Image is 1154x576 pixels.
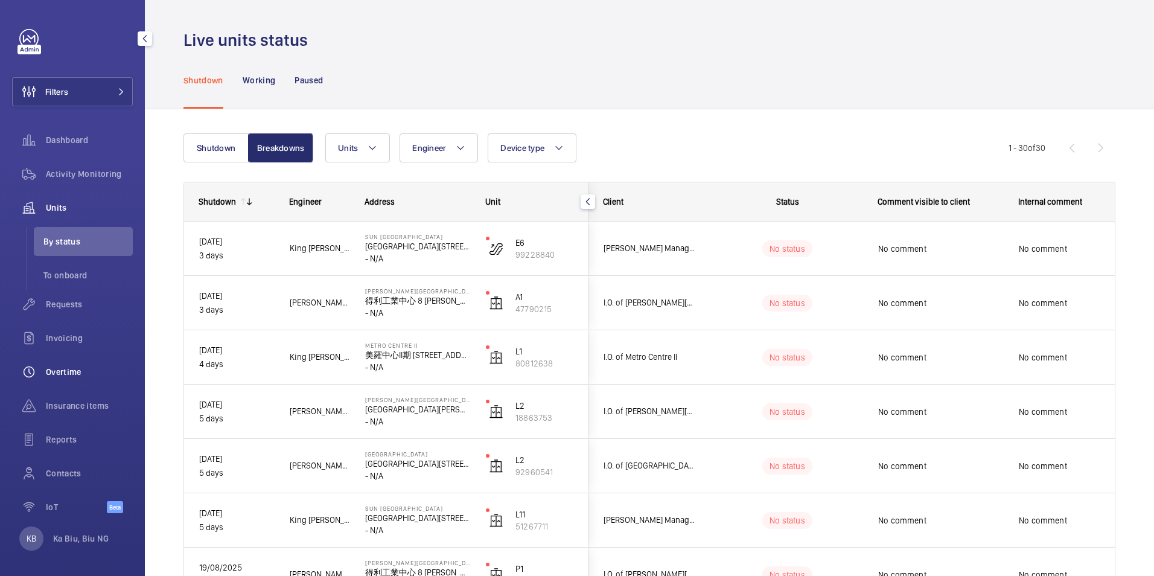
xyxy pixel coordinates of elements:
[878,460,1003,472] span: No comment
[604,242,697,255] span: [PERSON_NAME] Management Services Limited
[878,351,1003,363] span: No comment
[489,405,503,419] img: elevator.svg
[604,513,697,527] span: [PERSON_NAME] Management Services Limited
[515,303,573,315] p: 47790215
[878,406,1003,418] span: No comment
[365,307,470,319] p: - N/A
[365,295,470,307] p: 得利工業中心 8 [PERSON_NAME] Circuit
[243,74,275,86] p: Working
[770,243,805,255] p: No status
[27,533,36,545] p: KB
[515,357,573,370] p: 80812638
[489,242,503,256] img: escalator.svg
[878,514,1003,526] span: No comment
[12,77,133,106] button: Filters
[1019,460,1129,472] span: No comment
[46,298,133,310] span: Requests
[515,412,573,424] p: 18863753
[1019,351,1129,363] span: No comment
[46,168,133,180] span: Activity Monitoring
[515,291,573,303] p: A1
[365,233,470,240] p: Sun [GEOGRAPHIC_DATA]
[365,559,470,566] p: [PERSON_NAME][GEOGRAPHIC_DATA]
[199,561,274,575] p: 19/08/2025
[325,133,390,162] button: Units
[770,351,805,363] p: No status
[199,452,274,466] p: [DATE]
[365,450,470,458] p: [GEOGRAPHIC_DATA]
[183,133,249,162] button: Shutdown
[365,505,470,512] p: Sun [GEOGRAPHIC_DATA]
[515,520,573,533] p: 51267711
[290,242,349,255] span: King [PERSON_NAME]
[199,466,274,480] p: 5 days
[365,349,470,361] p: 美羅中心II期 [STREET_ADDRESS][PERSON_NAME]
[515,345,573,357] p: L1
[485,197,574,206] div: Unit
[400,133,478,162] button: Engineer
[489,513,503,528] img: elevator.svg
[365,470,470,482] p: - N/A
[289,197,322,206] span: Engineer
[878,297,1003,309] span: No comment
[107,501,123,513] span: Beta
[43,235,133,248] span: By status
[365,403,470,415] p: [GEOGRAPHIC_DATA][PERSON_NAME]
[338,143,358,153] span: Units
[365,512,470,524] p: [GEOGRAPHIC_DATA][STREET_ADDRESS]
[770,297,805,309] p: No status
[365,524,470,536] p: - N/A
[295,74,323,86] p: Paused
[515,508,573,520] p: L11
[365,361,470,373] p: - N/A
[770,514,805,526] p: No status
[770,406,805,418] p: No status
[365,240,470,252] p: [GEOGRAPHIC_DATA][STREET_ADDRESS]
[290,459,349,473] span: [PERSON_NAME] L.
[365,415,470,427] p: - N/A
[1009,144,1045,152] span: 1 - 30 30
[46,332,133,344] span: Invoicing
[770,460,805,472] p: No status
[46,501,107,513] span: IoT
[604,350,697,364] span: I.O. of Metro Centre II
[1028,143,1036,153] span: of
[46,434,133,446] span: Reports
[290,405,349,418] span: [PERSON_NAME] L.
[290,350,349,364] span: King [PERSON_NAME]
[489,296,503,310] img: elevator.svg
[199,344,274,357] p: [DATE]
[199,249,274,263] p: 3 days
[199,507,274,520] p: [DATE]
[365,458,470,470] p: [GEOGRAPHIC_DATA][STREET_ADDRESS][PERSON_NAME]
[365,396,470,403] p: [PERSON_NAME][GEOGRAPHIC_DATA]
[488,133,576,162] button: Device type
[776,197,799,206] span: Status
[46,366,133,378] span: Overtime
[500,143,544,153] span: Device type
[199,520,274,534] p: 5 days
[183,29,315,51] h1: Live units status
[515,466,573,478] p: 92960541
[365,197,395,206] span: Address
[489,459,503,473] img: elevator.svg
[365,287,470,295] p: [PERSON_NAME][GEOGRAPHIC_DATA]
[43,269,133,281] span: To onboard
[489,350,503,365] img: elevator.svg
[199,235,274,249] p: [DATE]
[604,296,697,310] span: I.O. of [PERSON_NAME][GEOGRAPHIC_DATA]
[878,243,1003,255] span: No comment
[604,459,697,473] span: I.O. of [GEOGRAPHIC_DATA]
[248,133,313,162] button: Breakdowns
[199,197,236,206] div: Shutdown
[603,197,623,206] span: Client
[1018,197,1082,206] span: Internal comment
[1019,406,1129,418] span: No comment
[290,296,349,310] span: [PERSON_NAME] L.
[45,86,68,98] span: Filters
[365,342,470,349] p: Metro Centre II
[290,513,349,527] span: King [PERSON_NAME]
[515,400,573,412] p: L2
[199,412,274,426] p: 5 days
[515,237,573,249] p: E6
